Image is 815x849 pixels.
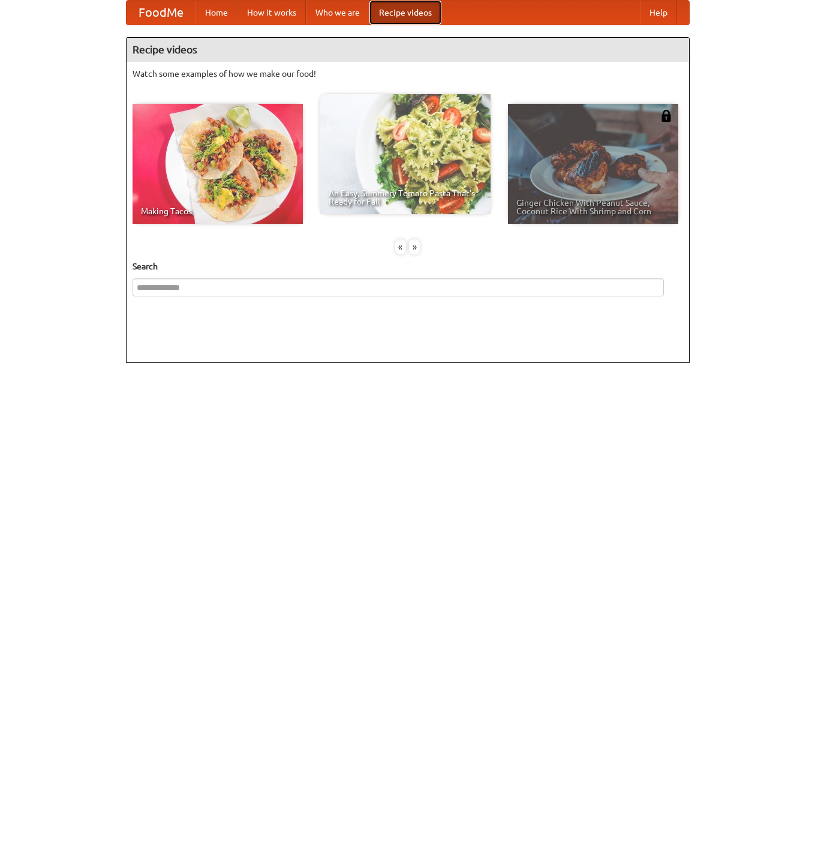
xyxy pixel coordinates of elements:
span: An Easy, Summery Tomato Pasta That's Ready for Fall [329,189,482,206]
a: Home [196,1,237,25]
div: « [395,239,406,254]
div: » [409,239,420,254]
a: Help [640,1,677,25]
a: Who we are [306,1,369,25]
img: 483408.png [660,110,672,122]
a: Making Tacos [133,104,303,224]
p: Watch some examples of how we make our food! [133,68,683,80]
span: Making Tacos [141,207,294,215]
h4: Recipe videos [127,38,689,62]
a: FoodMe [127,1,196,25]
a: An Easy, Summery Tomato Pasta That's Ready for Fall [320,94,491,214]
a: How it works [237,1,306,25]
h5: Search [133,260,683,272]
a: Recipe videos [369,1,441,25]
